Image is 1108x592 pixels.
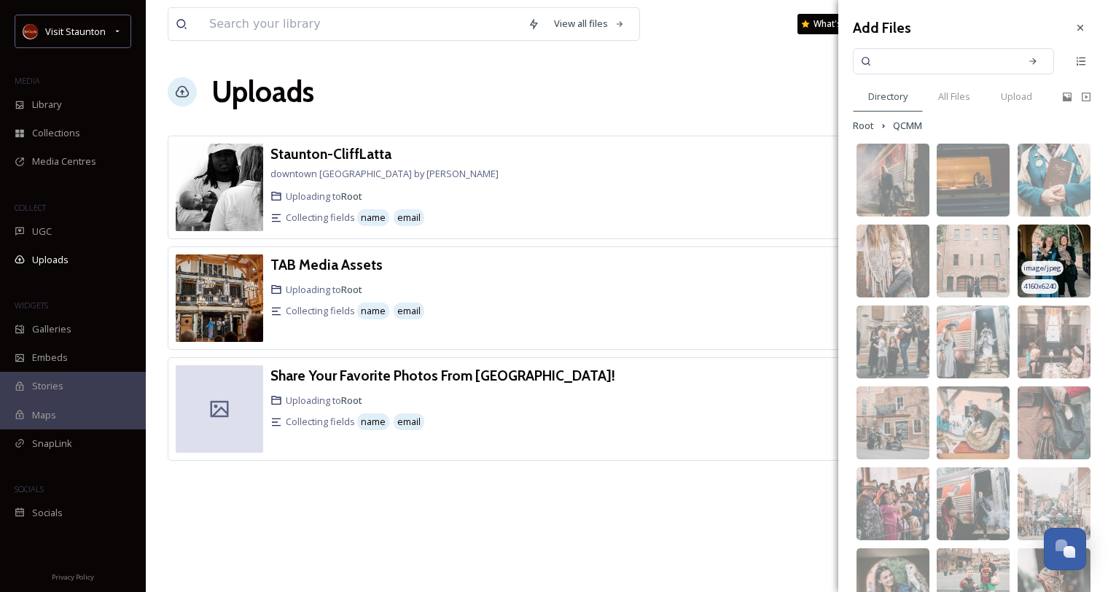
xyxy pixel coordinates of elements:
[1018,144,1091,217] img: 038cd9ed-8ceb-42b0-a1b9-9bae4378692d.jpg
[893,119,922,133] span: QCMM
[286,190,362,203] span: Uploading to
[176,144,263,231] img: 81b76dbe-42d4-479e-8481-93335315619f.jpg
[32,126,80,140] span: Collections
[1018,225,1091,297] img: 6677fcbe-3c80-44cb-92d2-cce8751a53f9.jpg
[270,145,391,163] h3: Staunton-CliffLatta
[15,300,48,311] span: WIDGETS
[286,211,355,225] span: Collecting fields
[32,351,68,365] span: Embeds
[32,437,72,451] span: SnapLink
[1044,528,1086,570] button: Open Chat
[937,386,1010,459] img: b4e6010e-ca88-4322-9556-b07f0c73d1ae.jpg
[397,304,421,318] span: email
[32,155,96,168] span: Media Centres
[857,305,929,378] img: df5d642c-4267-4927-8072-5ae7f2d5e086.jpg
[397,211,421,225] span: email
[937,305,1010,378] img: 1830225e-feb4-458b-8adf-81800a69c8a7.jpg
[32,98,61,112] span: Library
[1023,281,1056,292] span: 4160 x 6240
[270,367,615,384] h3: Share Your Favorite Photos From [GEOGRAPHIC_DATA]!
[853,119,874,133] span: Root
[853,17,911,39] h3: Add Files
[202,8,520,40] input: Search your library
[286,304,355,318] span: Collecting fields
[547,9,632,38] a: View all files
[341,394,362,407] a: Root
[1001,90,1032,104] span: Upload
[32,506,63,520] span: Socials
[361,211,386,225] span: name
[868,90,908,104] span: Directory
[857,386,929,459] img: c293fd9c-116f-4230-8d25-a069ae15b654.jpg
[341,190,362,203] a: Root
[857,225,929,297] img: 54781503-ab8f-4ed9-ad28-478867cd6423.jpg
[45,25,106,38] span: Visit Staunton
[52,572,94,582] span: Privacy Policy
[1018,467,1091,540] img: 9d505af5-f23a-4132-9d8a-10a54c2f7642.jpg
[270,256,383,273] h3: TAB Media Assets
[15,75,40,86] span: MEDIA
[937,467,1010,540] img: 5084cb17-507b-4c70-971b-fd1397184ca2.jpg
[270,254,383,276] a: TAB Media Assets
[397,415,421,429] span: email
[15,202,46,213] span: COLLECT
[211,70,314,114] a: Uploads
[32,408,56,422] span: Maps
[52,567,94,585] a: Privacy Policy
[341,283,362,296] a: Root
[937,225,1010,297] img: c6dffd83-d980-427a-a2d8-3807355eba31.jpg
[176,254,263,342] img: d4a0fa0f-35af-422b-a4c8-a2d73d185683.jpg
[32,322,71,336] span: Galleries
[361,415,386,429] span: name
[361,304,386,318] span: name
[270,365,615,386] a: Share Your Favorite Photos From [GEOGRAPHIC_DATA]!
[857,467,929,540] img: dba34a70-2273-4427-83ac-333f35bb6992.jpg
[32,379,63,393] span: Stories
[15,483,44,494] span: SOCIALS
[937,144,1010,217] img: 4df183d0-b180-49ac-8144-b0f32097b4f5.jpg
[797,14,870,34] a: What's New
[23,24,38,39] img: images.png
[32,225,52,238] span: UGC
[270,144,391,165] a: Staunton-CliffLatta
[270,167,499,180] span: downtown [GEOGRAPHIC_DATA] by [PERSON_NAME]
[857,144,929,217] img: 5b966ea9-5a66-42d7-8eb4-5abb34549e13.jpg
[938,90,970,104] span: All Files
[286,283,362,297] span: Uploading to
[1018,305,1091,378] img: 28453428-366c-42d0-930a-27748c17e351.jpg
[1018,386,1091,459] img: ee8cfbf7-e835-4b31-aed0-0fe6917e1318.jpg
[1023,263,1061,273] span: image/jpeg
[286,394,362,408] span: Uploading to
[32,253,69,267] span: Uploads
[286,415,355,429] span: Collecting fields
